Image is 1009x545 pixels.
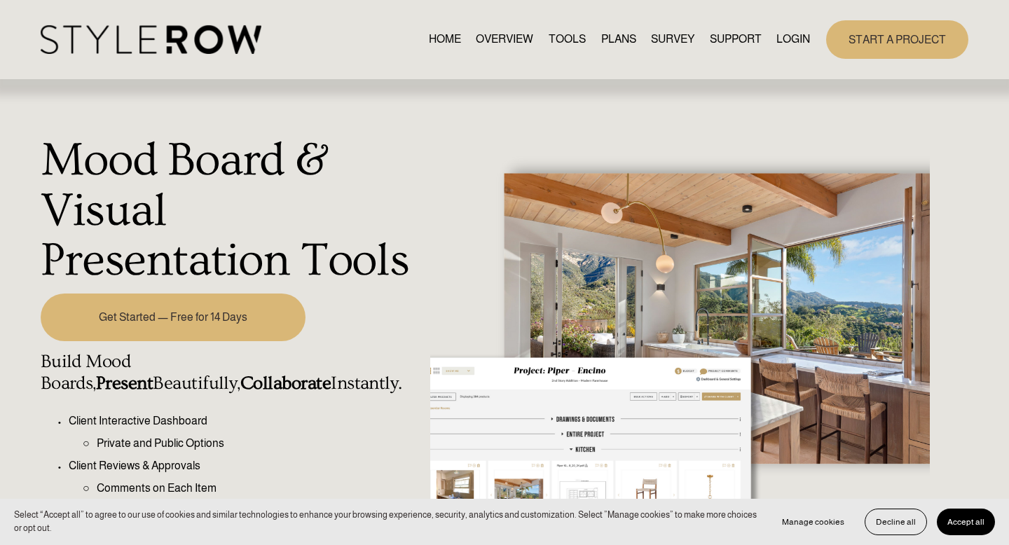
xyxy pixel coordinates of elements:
[97,435,423,452] p: Private and Public Options
[69,413,423,429] p: Client Interactive Dashboard
[96,373,153,394] strong: Present
[14,509,757,535] p: Select “Accept all” to agree to our use of cookies and similar technologies to enhance your brows...
[782,517,844,527] span: Manage cookies
[865,509,927,535] button: Decline all
[476,30,533,49] a: OVERVIEW
[937,509,995,535] button: Accept all
[710,31,762,48] span: SUPPORT
[826,20,968,59] a: START A PROJECT
[41,294,306,341] a: Get Started — Free for 14 Days
[776,30,810,49] a: LOGIN
[429,30,461,49] a: HOME
[651,30,694,49] a: SURVEY
[876,517,916,527] span: Decline all
[41,135,423,286] h1: Mood Board & Visual Presentation Tools
[41,351,423,394] h4: Build Mood Boards, Beautifully, Instantly.
[97,480,423,497] p: Comments on Each Item
[69,457,423,474] p: Client Reviews & Approvals
[240,373,331,394] strong: Collaborate
[549,30,586,49] a: TOOLS
[771,509,855,535] button: Manage cookies
[710,30,762,49] a: folder dropdown
[601,30,636,49] a: PLANS
[947,517,984,527] span: Accept all
[41,25,261,54] img: StyleRow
